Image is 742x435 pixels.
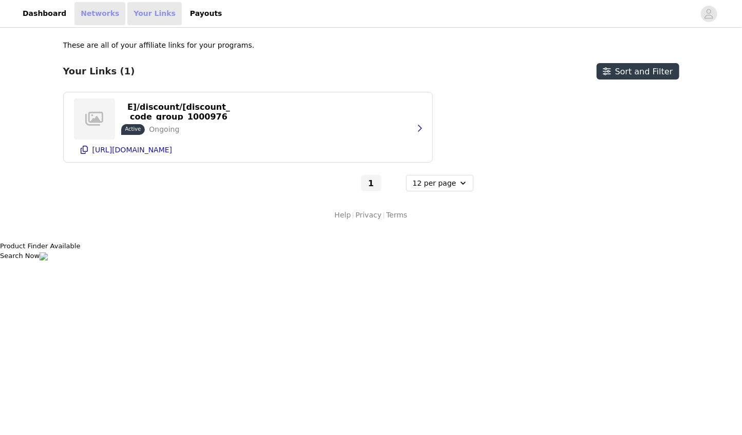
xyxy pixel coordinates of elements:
p: Ongoing [149,124,179,135]
p: Active [125,125,141,133]
button: Go to next page [384,175,404,191]
a: Help [335,210,351,221]
button: Go To Page 1 [361,175,382,191]
button: Go to previous page [338,175,359,191]
h3: Your Links (1) [63,66,135,77]
a: Payouts [184,2,229,25]
p: https://[DOMAIN_NAME]/discount/[discount_code_group_10009760] [127,92,231,131]
a: Privacy [355,210,382,221]
img: awin-product-finder-preview-body-arrow-right-black.png [40,252,48,261]
button: Sort and Filter [597,63,679,80]
a: Networks [74,2,125,25]
p: These are all of your affiliate links for your programs. [63,40,255,51]
button: [URL][DOMAIN_NAME] [74,142,422,158]
p: [URL][DOMAIN_NAME] [92,146,173,154]
button: https://[DOMAIN_NAME]/discount/[discount_code_group_10009760] [121,104,237,120]
a: Terms [386,210,407,221]
div: avatar [704,6,714,22]
a: Dashboard [16,2,72,25]
a: Your Links [127,2,182,25]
